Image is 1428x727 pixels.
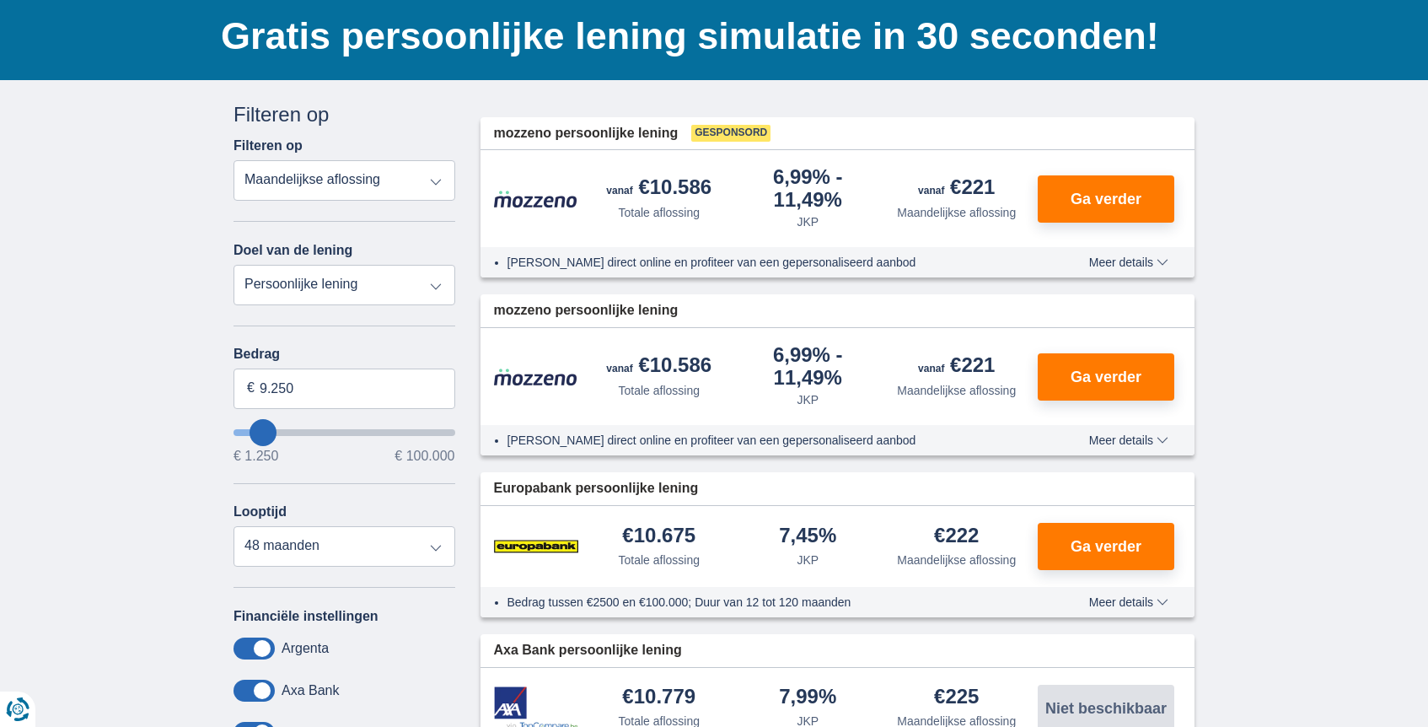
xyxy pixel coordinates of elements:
div: JKP [797,213,819,230]
h1: Gratis persoonlijke lening simulatie in 30 seconden! [221,10,1194,62]
div: €221 [918,355,995,379]
label: Bedrag [234,347,455,362]
span: Ga verder [1071,191,1141,207]
span: Meer details [1089,596,1168,608]
button: Meer details [1076,256,1181,269]
button: Ga verder [1038,523,1174,570]
div: JKP [797,391,819,408]
button: Meer details [1076,595,1181,609]
img: product.pl.alt Europabank [494,525,578,568]
span: Europabank persoonlijke lening [494,479,699,498]
button: Meer details [1076,434,1181,447]
div: €10.779 [622,687,695,709]
button: Ga verder [1038,353,1174,401]
span: Axa Bank persoonlijke lening [494,641,682,660]
span: Gesponsord [691,125,770,142]
div: Maandelijkse aflossing [897,382,1016,399]
div: €222 [934,525,979,548]
span: Meer details [1089,434,1168,446]
label: Axa Bank [282,683,339,698]
span: € 100.000 [395,450,454,463]
span: Ga verder [1071,369,1141,385]
li: [PERSON_NAME] direct online en profiteer van een gepersonaliseerd aanbod [507,432,1028,449]
span: mozzeno persoonlijke lening [494,301,679,320]
label: Doel van de lening [234,243,352,258]
div: Totale aflossing [618,382,700,399]
div: Maandelijkse aflossing [897,552,1016,568]
span: mozzeno persoonlijke lening [494,124,679,143]
li: Bedrag tussen €2500 en €100.000; Duur van 12 tot 120 maanden [507,594,1028,611]
div: €10.675 [622,525,695,548]
label: Argenta [282,641,329,656]
img: product.pl.alt Mozzeno [494,190,578,208]
span: Ga verder [1071,539,1141,554]
span: € [247,379,255,398]
div: 7,99% [779,687,836,709]
label: Looptijd [234,504,287,520]
div: 6,99% [740,345,876,388]
div: Totale aflossing [618,552,700,568]
label: Filteren op [234,138,303,153]
div: €225 [934,687,979,709]
img: product.pl.alt Mozzeno [494,368,578,386]
input: wantToBorrow [234,429,455,436]
div: 7,45% [779,525,836,548]
span: Niet beschikbaar [1045,701,1167,716]
div: Maandelijkse aflossing [897,204,1016,221]
div: Filteren op [234,100,455,129]
div: €10.586 [606,177,711,201]
div: 6,99% [740,167,876,210]
span: € 1.250 [234,450,278,463]
span: Meer details [1089,256,1168,268]
div: Totale aflossing [618,204,700,221]
li: [PERSON_NAME] direct online en profiteer van een gepersonaliseerd aanbod [507,254,1028,271]
button: Ga verder [1038,175,1174,223]
div: €221 [918,177,995,201]
label: Financiële instellingen [234,609,378,624]
div: JKP [797,552,819,568]
div: €10.586 [606,355,711,379]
